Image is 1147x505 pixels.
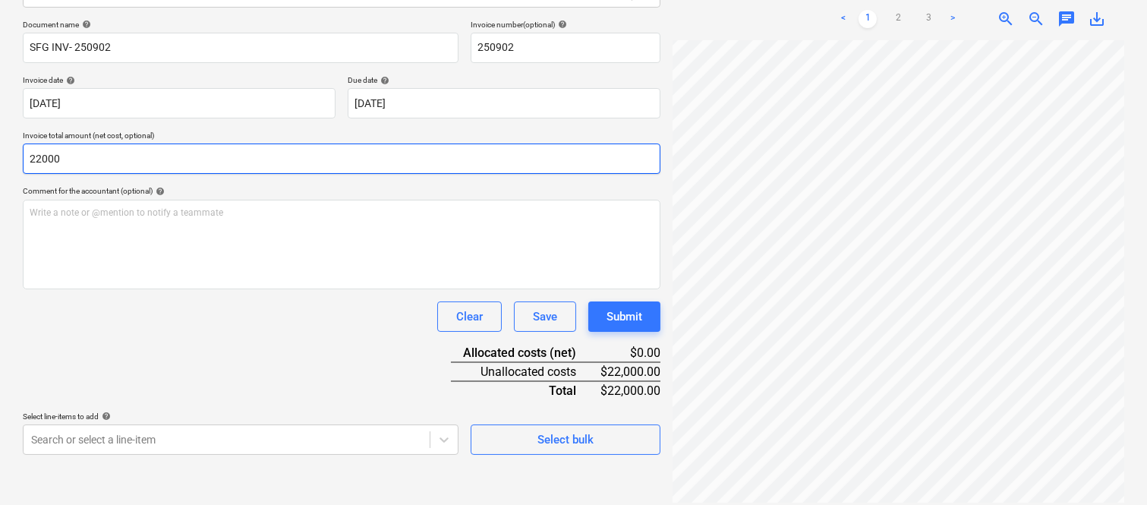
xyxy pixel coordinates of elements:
span: zoom_in [997,10,1015,28]
span: help [153,187,165,196]
input: Due date not specified [348,88,660,118]
a: Page 2 [889,10,907,28]
span: chat [1057,10,1076,28]
div: Invoice number (optional) [471,20,660,30]
span: help [99,412,111,421]
div: Allocated costs (net) [451,344,600,362]
div: $22,000.00 [600,362,660,381]
input: Invoice number [471,33,660,63]
a: Page 3 [919,10,937,28]
div: Unallocated costs [451,362,600,381]
div: Total [451,381,600,399]
p: Invoice total amount (net cost, optional) [23,131,660,144]
div: Document name [23,20,458,30]
div: Submit [607,307,642,327]
button: Save [514,301,576,332]
span: help [63,76,75,85]
div: Select line-items to add [23,412,458,421]
a: Page 1 is your current page [859,10,877,28]
input: Document name [23,33,458,63]
span: zoom_out [1027,10,1045,28]
div: Clear [456,307,483,327]
span: help [555,20,567,29]
div: Invoice date [23,75,336,85]
span: help [377,76,389,85]
div: Comment for the accountant (optional) [23,186,660,196]
button: Select bulk [471,425,660,455]
div: Due date [348,75,660,85]
button: Clear [437,301,502,332]
span: save_alt [1088,10,1106,28]
a: Previous page [834,10,852,28]
input: Invoice date not specified [23,88,336,118]
a: Next page [944,10,962,28]
span: help [79,20,91,29]
button: Submit [588,301,660,332]
input: Invoice total amount (net cost, optional) [23,144,660,174]
div: $0.00 [600,344,660,362]
div: Select bulk [537,430,594,450]
div: $22,000.00 [600,381,660,399]
div: Save [533,307,557,327]
iframe: Chat Widget [1071,432,1147,505]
